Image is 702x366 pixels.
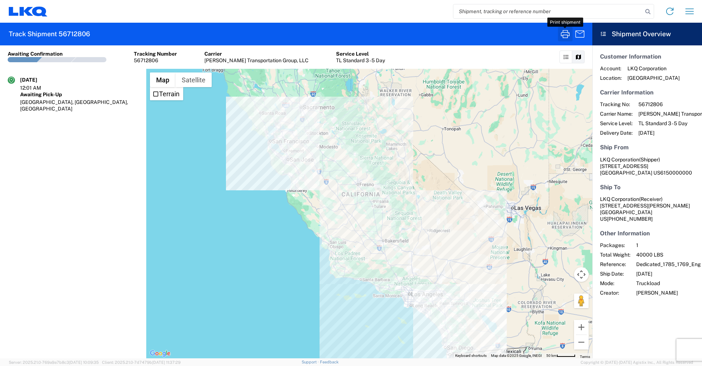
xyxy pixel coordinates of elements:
[150,72,175,87] button: Show street map
[150,87,183,100] ul: Show street map
[336,51,385,57] div: Service Level
[491,354,542,358] span: Map data ©2025 Google, INEGI
[600,111,633,117] span: Carrier Name:
[581,359,693,366] span: Copyright © [DATE]-[DATE] Agistix Inc., All Rights Reserved
[20,99,139,112] div: [GEOGRAPHIC_DATA], [GEOGRAPHIC_DATA], [GEOGRAPHIC_DATA]
[639,196,663,202] span: (Receiver)
[574,320,589,335] button: Zoom in
[20,85,57,91] div: 12:01 AM
[600,184,694,191] h5: Ship To
[600,196,690,209] span: LKQ Corporation [STREET_ADDRESS][PERSON_NAME]
[69,360,99,365] span: [DATE] 10:09:35
[320,360,339,364] a: Feedback
[600,261,630,268] span: Reference:
[302,360,320,364] a: Support
[600,251,630,258] span: Total Weight:
[574,335,589,350] button: Zoom out
[175,72,212,87] button: Show satellite imagery
[607,216,653,222] span: [PHONE_NUMBER]
[600,242,630,249] span: Packages:
[134,51,177,57] div: Tracking Number
[600,163,648,169] span: [STREET_ADDRESS]
[453,4,643,18] input: Shipment, tracking or reference number
[148,349,172,358] a: Open this area in Google Maps (opens a new window)
[546,354,556,358] span: 50 km
[639,157,660,163] span: (Shipper)
[204,57,309,64] div: [PERSON_NAME] Transportation Group, LLC
[600,157,639,163] span: LKQ Corporation
[600,120,633,127] span: Service Level:
[574,267,589,282] button: Map camera controls
[600,196,694,222] address: [GEOGRAPHIC_DATA] US
[8,51,63,57] div: Awaiting Confirmation
[152,360,181,365] span: [DATE] 11:37:29
[600,130,633,136] span: Delivery Date:
[20,91,139,98] div: Awaiting Pick-Up
[600,75,622,81] span: Location:
[600,290,630,296] span: Creator:
[600,270,630,277] span: Ship Date:
[592,23,702,45] header: Shipment Overview
[627,65,680,72] span: LKQ Corporation
[159,90,180,98] label: Terrain
[134,57,177,64] div: 56712806
[600,280,630,287] span: Mode:
[336,57,385,64] div: TL Standard 3 - 5 Day
[574,294,589,308] button: Drag Pegman onto the map to open Street View
[600,89,694,96] h5: Carrier Information
[627,75,680,81] span: [GEOGRAPHIC_DATA]
[20,76,57,83] div: [DATE]
[600,144,694,151] h5: Ship From
[600,53,694,60] h5: Customer Information
[102,360,181,365] span: Client: 2025.21.0-7d7479b
[9,360,99,365] span: Server: 2025.21.0-769a9a7b8c3
[600,65,622,72] span: Account:
[9,30,90,38] h2: Track Shipment 56712806
[600,101,633,108] span: Tracking No:
[151,88,182,100] li: Terrain
[660,170,692,176] span: 6150000000
[455,353,487,358] button: Keyboard shortcuts
[148,349,172,358] img: Google
[544,353,578,358] button: Map Scale: 50 km per 48 pixels
[580,355,590,359] a: Terms
[600,230,694,237] h5: Other Information
[600,156,694,176] address: [GEOGRAPHIC_DATA] US
[204,51,309,57] div: Carrier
